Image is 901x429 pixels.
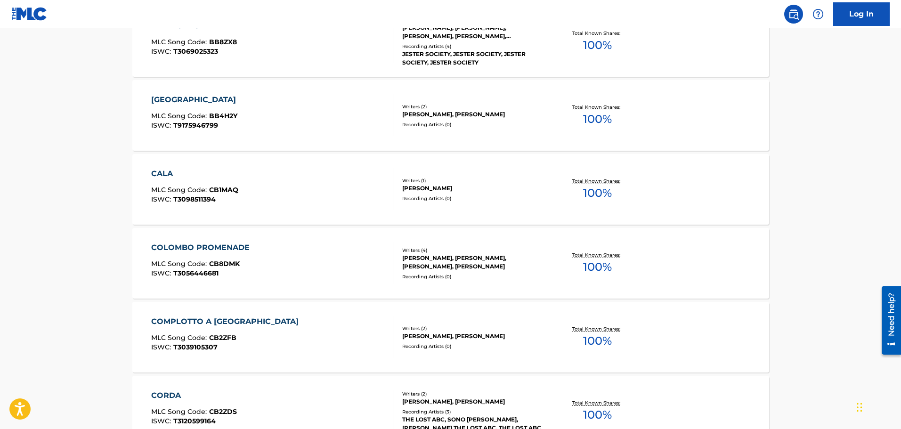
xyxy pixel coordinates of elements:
div: [PERSON_NAME], [PERSON_NAME], [PERSON_NAME], [PERSON_NAME], [PERSON_NAME] [402,24,544,40]
div: Writers ( 2 ) [402,103,544,110]
div: Recording Artists ( 3 ) [402,408,544,415]
a: COMPLOTTO A [GEOGRAPHIC_DATA]MLC Song Code:CB2ZFBISWC:T3039105307Writers (2)[PERSON_NAME], [PERSO... [132,302,769,372]
div: Drag [857,393,862,421]
span: ISWC : [151,343,173,351]
span: CB2ZFB [209,333,236,342]
a: COLOMBO PROMENADEMLC Song Code:CB8DMKISWC:T3056446681Writers (4)[PERSON_NAME], [PERSON_NAME], [PE... [132,228,769,299]
span: ISWC : [151,121,173,130]
div: Writers ( 2 ) [402,390,544,397]
span: 100 % [583,111,612,128]
p: Total Known Shares: [572,251,623,259]
iframe: Resource Center [875,282,901,358]
span: MLC Song Code : [151,333,209,342]
span: MLC Song Code : [151,186,209,194]
span: 100 % [583,259,612,275]
span: 100 % [583,332,612,349]
span: CB1MAQ [209,186,238,194]
div: COMPLOTTO A [GEOGRAPHIC_DATA] [151,316,303,327]
div: Recording Artists ( 0 ) [402,343,544,350]
div: JESTER SOCIETY, JESTER SOCIETY, JESTER SOCIETY, JESTER SOCIETY [402,50,544,67]
img: help [812,8,824,20]
a: Public Search [784,5,803,24]
div: [PERSON_NAME], [PERSON_NAME] [402,397,544,406]
span: BB4H2Y [209,112,237,120]
span: ISWC : [151,47,173,56]
div: Recording Artists ( 0 ) [402,273,544,280]
a: Log In [833,2,890,26]
div: CALA [151,168,238,179]
p: Total Known Shares: [572,325,623,332]
div: COLOMBO PROMENADE [151,242,254,253]
div: Writers ( 4 ) [402,247,544,254]
div: CORDA [151,390,237,401]
span: CB8DMK [209,259,240,268]
span: T3120599164 [173,417,216,425]
div: [PERSON_NAME], [PERSON_NAME] [402,332,544,340]
p: Total Known Shares: [572,30,623,37]
div: [PERSON_NAME] [402,184,544,193]
span: 100 % [583,406,612,423]
span: T3056446681 [173,269,219,277]
span: MLC Song Code : [151,407,209,416]
img: search [788,8,799,20]
p: Total Known Shares: [572,399,623,406]
span: T9175946799 [173,121,218,130]
p: Total Known Shares: [572,104,623,111]
iframe: Chat Widget [854,384,901,429]
span: ISWC : [151,269,173,277]
span: T3098511394 [173,195,216,203]
div: [PERSON_NAME], [PERSON_NAME] [402,110,544,119]
span: MLC Song Code : [151,259,209,268]
span: CB2ZDS [209,407,237,416]
div: Recording Artists ( 0 ) [402,195,544,202]
span: MLC Song Code : [151,112,209,120]
div: [GEOGRAPHIC_DATA] [151,94,241,105]
span: ISWC : [151,417,173,425]
span: T3039105307 [173,343,218,351]
div: Help [809,5,828,24]
div: Writers ( 2 ) [402,325,544,332]
span: MLC Song Code : [151,38,209,46]
a: BAD BONESMLC Song Code:BB8ZX8ISWC:T3069025323Writers (5)[PERSON_NAME], [PERSON_NAME], [PERSON_NAM... [132,6,769,77]
img: MLC Logo [11,7,48,21]
div: Writers ( 1 ) [402,177,544,184]
span: 100 % [583,185,612,202]
span: BB8ZX8 [209,38,237,46]
div: [PERSON_NAME], [PERSON_NAME], [PERSON_NAME], [PERSON_NAME] [402,254,544,271]
span: 100 % [583,37,612,54]
a: [GEOGRAPHIC_DATA]MLC Song Code:BB4H2YISWC:T9175946799Writers (2)[PERSON_NAME], [PERSON_NAME]Recor... [132,80,769,151]
span: T3069025323 [173,47,218,56]
p: Total Known Shares: [572,178,623,185]
div: Recording Artists ( 4 ) [402,43,544,50]
div: Recording Artists ( 0 ) [402,121,544,128]
a: CALAMLC Song Code:CB1MAQISWC:T3098511394Writers (1)[PERSON_NAME]Recording Artists (0)Total Known ... [132,154,769,225]
span: ISWC : [151,195,173,203]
